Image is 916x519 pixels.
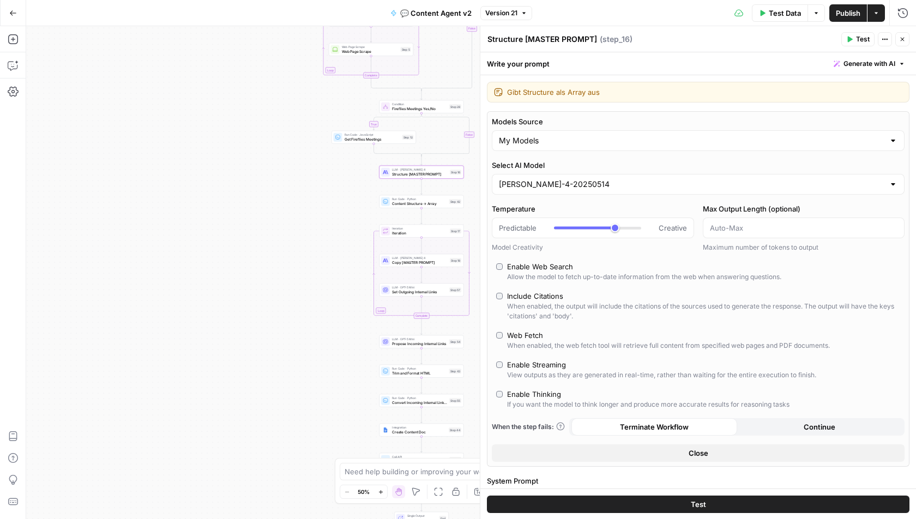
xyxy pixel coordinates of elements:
span: Generate with AI [843,59,895,69]
div: Enable Thinking [507,389,561,400]
button: Continue [737,418,903,436]
span: When the step fails: [492,422,565,432]
div: IntegrationCreate Content DocStep 44 [379,424,464,437]
div: Step 44 [449,427,461,432]
div: Step 12 [402,135,414,140]
span: Iteration [392,230,448,236]
div: Call APICall Zap to Move DocStep 58 [379,453,464,466]
button: Close [492,444,905,462]
textarea: Gibt Structure als Array aus [507,87,902,98]
button: Publish [829,4,867,22]
div: Step 57 [449,287,461,292]
div: LLM · [PERSON_NAME] 4Copy [MASTER PROMPT]Step 18 [379,254,464,267]
span: Create Content Doc [392,429,447,434]
div: Step 16 [450,170,461,174]
div: Run Code · PythonConvert Incoming Internal Links to HTMLStep 55 [379,394,464,407]
input: Include CitationsWhen enabled, the output will include the citations of the sources used to gener... [496,293,503,299]
span: Content Structure → Array [392,201,447,206]
span: Single Output [407,514,437,518]
span: Continue [804,421,835,432]
span: Run Code · Python [392,396,447,400]
div: Complete [379,313,464,319]
div: LLM · GPT-5 MiniPropose Incoming Internal LinksStep 54 [379,335,464,348]
div: Step 28 [449,104,461,109]
g: Edge from step_55 to step_44 [421,407,423,423]
g: Edge from step_43 to step_55 [421,377,423,393]
div: Allow the model to fetch up-to-date information from the web when answering questions. [507,272,781,282]
span: Iteration [392,226,448,231]
button: 💬 Content Agent v2 [384,4,478,22]
div: Step 58 [449,457,461,462]
g: Edge from step_54 to step_43 [421,348,423,364]
div: Model Creativity [492,243,694,252]
span: Propose Incoming Internal Links [392,341,447,346]
div: Enable Streaming [507,359,566,370]
div: Step 5 [401,47,411,52]
div: Complete [329,73,413,79]
button: Test [487,495,909,512]
div: Web Page ScrapeWeb Page ScrapeStep 5 [329,43,413,56]
span: Set Outgoing Internal Links [392,289,447,294]
span: Predictable [499,222,537,233]
div: LLM · GPT-5 MiniSet Outgoing Internal LinksStep 57 [379,283,464,297]
span: LLM · GPT-5 Mini [392,285,447,289]
div: Step 55 [449,398,461,403]
input: claude-sonnet-4-20250514 [499,179,884,190]
g: Edge from step_4 to step_5 [370,26,372,42]
div: Complete [363,73,379,79]
button: Version 21 [480,6,532,20]
span: LLM · GPT-5 Mini [392,337,447,341]
input: Enable Web SearchAllow the model to fetch up-to-date information from the web when answering ques... [496,263,503,270]
div: Step 18 [450,258,461,263]
img: Instagram%20post%20-%201%201.png [383,427,388,433]
input: My Models [499,135,884,146]
textarea: Structure [MASTER PROMPT] [487,34,597,45]
input: Auto-Max [710,222,898,233]
g: Edge from step_4-iteration-end to step_2-conditional-end [371,78,422,90]
label: Select AI Model [492,160,905,171]
span: Condition [392,102,447,106]
div: Web Fetch [507,330,543,341]
span: Publish [836,8,860,19]
g: Edge from step_17-iteration-end to step_54 [421,318,423,334]
span: Run Code · JavaScript [345,132,400,137]
div: LLM · [PERSON_NAME] 4Structure [MASTER PROMPT]Step 16 [379,166,464,179]
div: Run Code · JavaScriptGet Fireflies MeetingsStep 12 [332,131,416,144]
div: Step 17 [450,228,461,233]
div: Step 43 [449,369,462,373]
label: Models Source [492,116,905,127]
g: Edge from step_18 to step_57 [421,267,423,282]
g: Edge from step_28-conditional-end to step_16 [421,155,423,165]
div: ConditionFireflies Meetings Yes/NoStep 28 [379,100,464,113]
span: Integration [392,425,447,430]
g: Edge from step_15 to end [421,495,423,511]
span: 50% [358,487,370,496]
span: Creative [659,222,687,233]
label: Temperature [492,203,694,214]
span: Run Code · Python [392,366,447,371]
span: Copy [MASTER PROMPT] [392,259,448,265]
g: Edge from step_42 to step_17 [421,208,423,224]
div: View outputs as they are generated in real-time, rather than waiting for the entire execution to ... [507,370,816,380]
span: Close [689,448,708,458]
span: Test [856,34,870,44]
div: LoopIterationIterationStep 17 [379,225,464,238]
button: Test [841,32,875,46]
div: Include Citations [507,291,563,301]
span: Get Fireflies Meetings [345,136,400,142]
div: Enable Web Search [507,261,573,272]
div: Complete [414,313,430,319]
div: Step 42 [449,199,462,204]
g: Edge from step_17 to step_18 [421,237,423,253]
span: Terminate Workflow [620,421,689,432]
span: LLM · [PERSON_NAME] 4 [392,167,448,172]
span: Run Code · Python [392,197,447,201]
span: Test Data [769,8,801,19]
span: 💬 Content Agent v2 [400,8,472,19]
span: Web Page Scrape [342,45,399,49]
g: Edge from step_16 to step_42 [421,178,423,194]
span: Test [691,498,706,509]
g: Edge from step_2-conditional-end to step_28 [421,89,423,100]
g: Edge from step_28 to step_28-conditional-end [421,113,469,156]
input: Enable StreamingView outputs as they are generated in real-time, rather than waiting for the enti... [496,361,503,368]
